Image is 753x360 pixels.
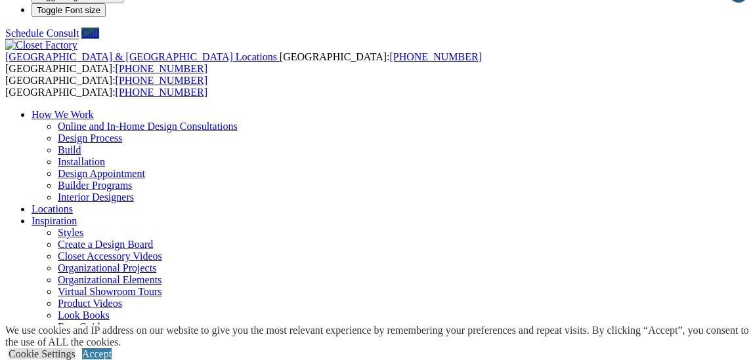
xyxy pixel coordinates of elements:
[58,156,105,167] a: Installation
[116,63,207,74] a: [PHONE_NUMBER]
[58,180,132,191] a: Builder Programs
[389,51,481,62] a: [PHONE_NUMBER]
[58,132,122,144] a: Design Process
[82,348,112,359] a: Accept
[58,274,161,285] a: Organizational Elements
[58,310,110,321] a: Look Books
[5,28,79,39] a: Schedule Consult
[81,28,99,39] a: Call
[37,5,100,15] span: Toggle Font size
[5,51,280,62] a: [GEOGRAPHIC_DATA] & [GEOGRAPHIC_DATA] Locations
[5,325,753,348] div: We use cookies and IP address on our website to give you the most relevant experience by remember...
[58,227,83,238] a: Styles
[58,239,153,250] a: Create a Design Board
[116,87,207,98] a: [PHONE_NUMBER]
[58,121,238,132] a: Online and In-Home Design Consultations
[32,215,77,226] a: Inspiration
[5,75,207,98] span: [GEOGRAPHIC_DATA]: [GEOGRAPHIC_DATA]:
[5,39,77,51] img: Closet Factory
[58,262,156,273] a: Organizational Projects
[9,348,75,359] a: Cookie Settings
[5,51,482,74] span: [GEOGRAPHIC_DATA]: [GEOGRAPHIC_DATA]:
[32,109,94,120] a: How We Work
[58,191,134,203] a: Interior Designers
[58,168,145,179] a: Design Appointment
[58,144,81,155] a: Build
[32,3,106,17] button: Toggle Font size
[32,203,73,214] a: Locations
[116,75,207,86] a: [PHONE_NUMBER]
[58,286,162,297] a: Virtual Showroom Tours
[58,321,109,332] a: Free Guides
[58,298,122,309] a: Product Videos
[58,250,162,262] a: Closet Accessory Videos
[5,51,277,62] span: [GEOGRAPHIC_DATA] & [GEOGRAPHIC_DATA] Locations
